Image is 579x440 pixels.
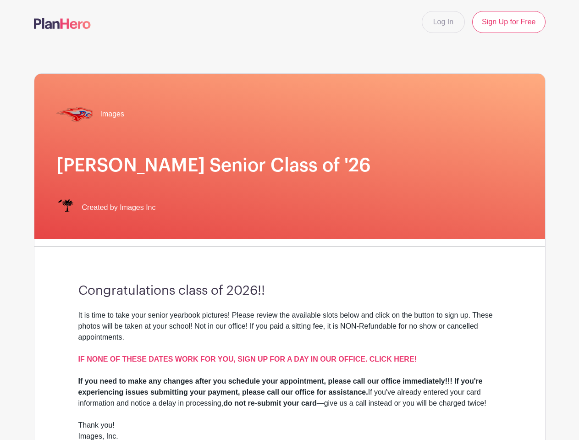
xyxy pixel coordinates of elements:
[223,399,317,407] strong: do not re-submit your card
[78,355,417,363] a: IF NONE OF THESE DATES WORK FOR YOU, SIGN UP FOR A DAY IN OUR OFFICE. CLICK HERE!
[56,96,93,132] img: hammond%20transp.%20(1).png
[56,154,523,176] h1: [PERSON_NAME] Senior Class of '26
[78,377,483,396] strong: If you need to make any changes after you schedule your appointment, please call our office immed...
[34,18,91,29] img: logo-507f7623f17ff9eddc593b1ce0a138ce2505c220e1c5a4e2b4648c50719b7d32.svg
[472,11,545,33] a: Sign Up for Free
[422,11,465,33] a: Log In
[78,310,501,354] div: It is time to take your senior yearbook pictures! Please review the available slots below and cli...
[56,198,75,217] img: IMAGES%20logo%20transparenT%20PNG%20s.png
[78,283,501,299] h3: Congratulations class of 2026!!
[78,376,501,409] div: If you've already entered your card information and notice a delay in processing, —give us a call...
[78,420,501,431] div: Thank you!
[82,202,156,213] span: Created by Images Inc
[100,109,124,120] span: Images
